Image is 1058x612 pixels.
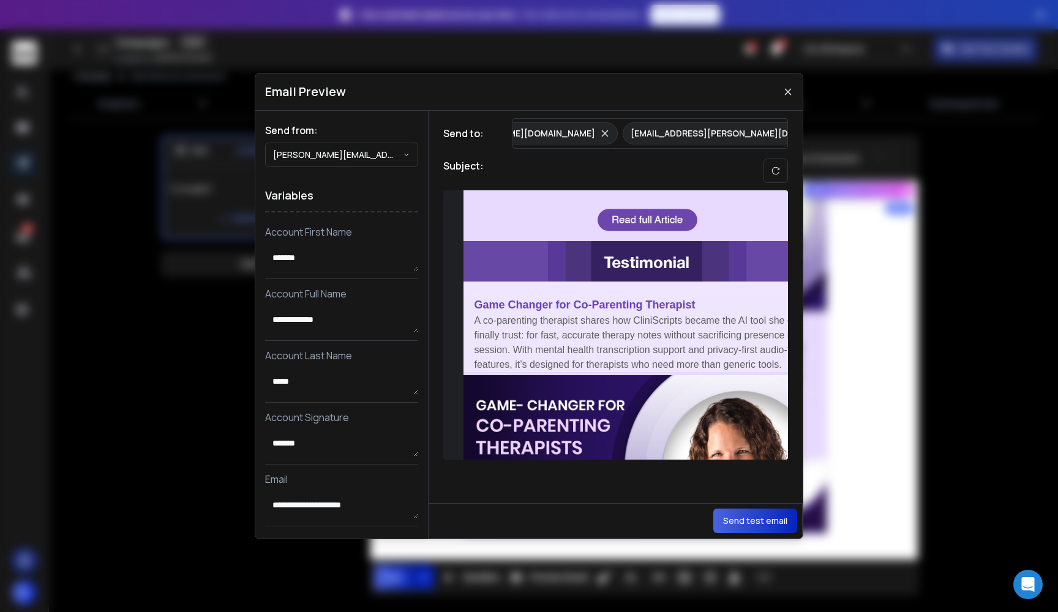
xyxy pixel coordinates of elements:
h1: Email Preview [265,83,346,100]
p: [EMAIL_ADDRESS][PERSON_NAME][DOMAIN_NAME] [631,127,849,140]
h1: Send from: [265,123,418,138]
div: A co-parenting therapist shares how CliniScripts became the AI tool she could finally trust: for ... [475,297,820,372]
p: Email [265,472,418,487]
p: Account First Name [265,225,418,239]
p: [PERSON_NAME][EMAIL_ADDRESS][DOMAIN_NAME] [273,149,403,161]
button: Send test email [713,509,797,533]
img: b6f97b02-507b-4f40-a2dd-be1cb7d49003.jpeg [463,375,831,582]
img: 68f67fdc-3e25-4694-aa03-e3908968c9c7.jpeg [463,198,831,242]
p: Account Full Name [265,286,418,301]
h1: Subject: [443,159,484,183]
h1: Send to: [443,126,492,141]
div: Open Intercom Messenger [1013,570,1043,599]
h1: Variables [265,179,418,212]
span: Game Changer for Co-Parenting Therapist [475,299,696,311]
img: 7d1f2c1c-9132-4e10-bb21-be4c189baf9f.jpeg [463,282,831,297]
p: Account Signature [265,410,418,425]
p: Account Last Name [265,348,418,363]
